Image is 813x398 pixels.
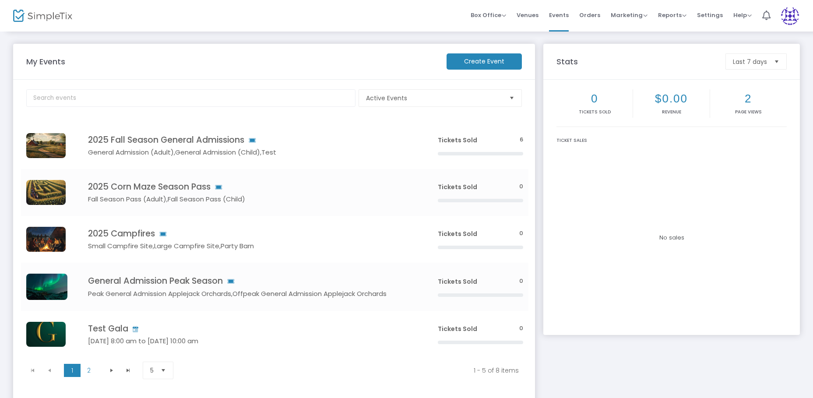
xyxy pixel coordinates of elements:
h5: Peak General Admission Applejack Orchards,Offpeak General Admission Applejack Orchards [88,290,412,298]
h5: General Admission (Adult),General Admission (Child),Test [88,148,412,156]
div: No sales [556,150,787,325]
h2: 2 [712,92,785,106]
p: Tickets sold [558,109,631,115]
span: 6 [520,136,523,144]
span: Go to the last page [125,367,132,374]
img: u9313717727canyoucreateanimageofafarmwithalineto7df36ade-112e-4f03-8a2a-801b23cb14632.png [26,133,66,158]
span: Page 1 [64,364,81,377]
h4: 2025 Fall Season General Admissions [88,135,412,145]
span: Tickets Sold [438,324,477,333]
span: Tickets Sold [438,183,477,191]
span: Tickets Sold [438,136,477,144]
h2: 0 [558,92,631,106]
input: Search events [26,89,355,107]
kendo-pager-info: 1 - 5 of 8 items [189,366,519,375]
h2: $0.00 [635,92,707,106]
span: Marketing [611,11,648,19]
span: 0 [519,229,523,238]
img: u9313717727canyoucreateanimageofahappygroupgoingin11ab4a80-70e7-42e8-8f99-28e9842524e51.png [26,180,66,205]
h5: [DATE] 8:00 am to [DATE] 10:00 am [88,337,412,345]
span: Page 2 [81,364,97,377]
m-panel-title: Stats [552,56,721,67]
span: Venues [517,4,538,26]
h4: 2025 Corn Maze Season Pass [88,182,412,192]
span: 5 [150,366,154,375]
span: 0 [519,183,523,191]
span: Go to the next page [103,364,120,377]
span: Events [549,4,569,26]
img: u9313717727canyoucreateanimageofpeoplearoundacampfi6bbd7c5e-58bb-4c6d-892c-656e0b64e86a0.png [26,227,66,252]
h4: General Admission Peak Season [88,276,412,286]
button: Select [157,362,169,379]
span: Tickets Sold [438,277,477,286]
h5: Small Campfire Site,Large Campfire Site,Party Barn [88,242,412,250]
h4: Test Gala [88,324,412,334]
button: Select [506,90,518,106]
span: 0 [519,277,523,285]
p: Revenue [635,109,707,115]
span: Go to the next page [108,367,115,374]
span: Orders [579,4,600,26]
div: Data table [21,122,528,358]
p: Page Views [712,109,785,115]
button: Select [771,54,783,69]
div: Ticket Sales [556,137,787,144]
span: Tickets Sold [438,229,477,238]
m-panel-title: My Events [22,56,442,67]
span: Box Office [471,11,506,19]
span: Settings [697,4,723,26]
span: Go to the last page [120,364,137,377]
span: Help [733,11,752,19]
span: 0 [519,324,523,333]
h5: Fall Season Pass (Adult),Fall Season Pass (Child) [88,195,412,203]
span: Reports [658,11,686,19]
img: img_lights.jpg [26,274,67,300]
m-button: Create Event [447,53,522,70]
span: Last 7 days [733,57,767,66]
h4: 2025 Campfires [88,229,412,239]
img: 638914754410027746.png [26,322,66,347]
span: Active Events [366,94,502,102]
